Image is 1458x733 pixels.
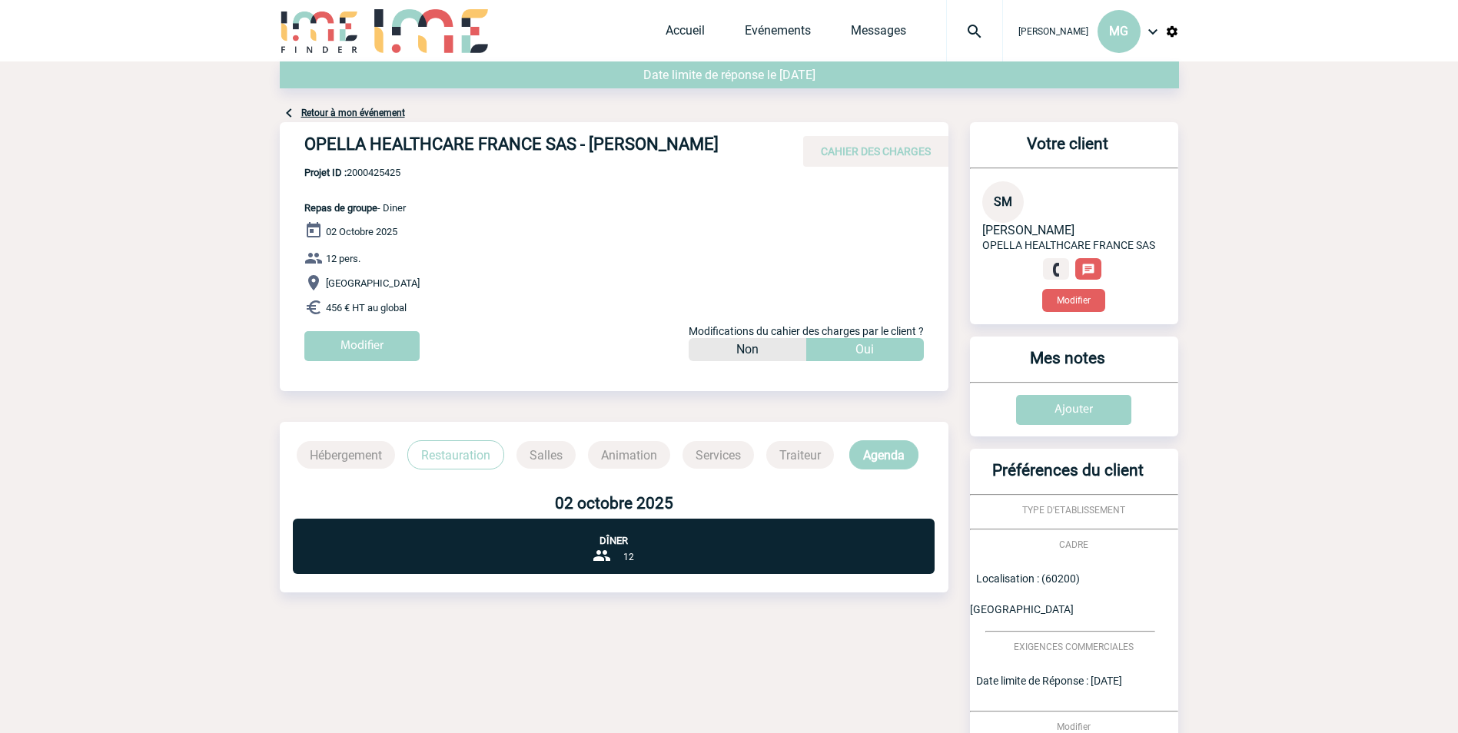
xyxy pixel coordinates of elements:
[736,338,759,361] p: Non
[745,23,811,45] a: Evénements
[976,349,1160,382] h3: Mes notes
[304,202,377,214] span: Repas de groupe
[982,239,1155,251] span: OPELLA HEALTHCARE FRANCE SAS
[304,331,420,361] input: Modifier
[982,223,1074,237] span: [PERSON_NAME]
[855,338,874,361] p: Oui
[1081,263,1095,277] img: chat-24-px-w.png
[666,23,705,45] a: Accueil
[683,441,754,469] p: Services
[588,441,670,469] p: Animation
[976,675,1122,687] span: Date limite de Réponse : [DATE]
[326,253,360,264] span: 12 pers.
[555,494,673,512] b: 02 octobre 2025
[1016,395,1131,425] input: Ajouter
[1042,289,1105,312] button: Modifier
[304,167,406,178] span: 2000425425
[994,194,1012,209] span: SM
[976,461,1160,494] h3: Préférences du client
[623,552,634,562] span: 12
[1109,24,1128,38] span: MG
[593,546,611,565] img: group-24-px-b.png
[849,440,918,469] p: Agenda
[293,519,935,546] p: Dîner
[326,277,420,289] span: [GEOGRAPHIC_DATA]
[304,167,347,178] b: Projet ID :
[326,302,407,313] span: 456 € HT au global
[1018,26,1088,37] span: [PERSON_NAME]
[851,23,906,45] a: Messages
[280,9,360,53] img: IME-Finder
[1059,539,1088,550] span: CADRE
[643,68,815,82] span: Date limite de réponse le [DATE]
[970,572,1080,615] span: Localisation : (60200) [GEOGRAPHIC_DATA]
[1014,642,1134,652] span: EXIGENCES COMMERCIALES
[297,441,395,469] p: Hébergement
[304,202,406,214] span: - Diner
[304,134,766,161] h4: OPELLA HEALTHCARE FRANCE SAS - [PERSON_NAME]
[1022,505,1125,516] span: TYPE D'ETABLISSEMENT
[1057,721,1091,732] span: Modifier
[301,108,405,118] a: Retour à mon événement
[821,145,931,158] span: CAHIER DES CHARGES
[516,441,576,469] p: Salles
[766,441,834,469] p: Traiteur
[407,440,504,469] p: Restauration
[1049,263,1063,277] img: fixe.png
[976,134,1160,167] h3: Votre client
[326,226,397,237] span: 02 Octobre 2025
[689,325,924,337] span: Modifications du cahier des charges par le client ?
